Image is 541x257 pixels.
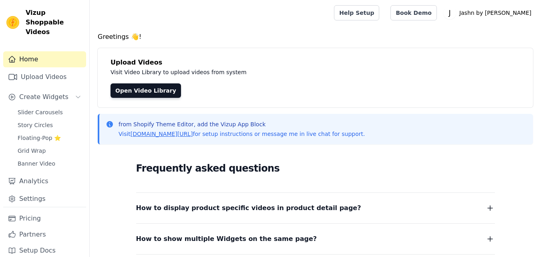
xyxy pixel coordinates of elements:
button: How to show multiple Widgets on the same page? [136,233,495,245]
span: Create Widgets [19,92,68,102]
a: Open Video Library [111,83,181,98]
a: Settings [3,191,86,207]
span: How to show multiple Widgets on the same page? [136,233,317,245]
a: Story Circles [13,119,86,131]
a: Floating-Pop ⭐ [13,132,86,144]
h4: Greetings 👋! [98,32,533,42]
p: from Shopify Theme Editor, add the Vizup App Block [119,120,365,128]
text: J [448,9,450,17]
img: Vizup [6,16,19,29]
a: Grid Wrap [13,145,86,156]
h2: Frequently asked questions [136,160,495,176]
a: Analytics [3,173,86,189]
a: Partners [3,227,86,243]
p: Jashn by [PERSON_NAME] [456,6,535,20]
button: J Jashn by [PERSON_NAME] [443,6,535,20]
a: Banner Video [13,158,86,169]
span: Slider Carousels [18,108,63,116]
p: Visit Video Library to upload videos from system [111,67,469,77]
a: Book Demo [390,5,436,20]
a: Help Setup [334,5,379,20]
span: Story Circles [18,121,53,129]
p: Visit for setup instructions or message me in live chat for support. [119,130,365,138]
button: How to display product specific videos in product detail page? [136,202,495,214]
h4: Upload Videos [111,58,520,67]
a: Home [3,51,86,67]
a: Slider Carousels [13,107,86,118]
button: Create Widgets [3,89,86,105]
span: How to display product specific videos in product detail page? [136,202,361,214]
span: Grid Wrap [18,147,46,155]
span: Vizup Shoppable Videos [26,8,83,37]
a: Upload Videos [3,69,86,85]
a: [DOMAIN_NAME][URL] [131,131,193,137]
span: Floating-Pop ⭐ [18,134,61,142]
span: Banner Video [18,160,55,168]
a: Pricing [3,210,86,227]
